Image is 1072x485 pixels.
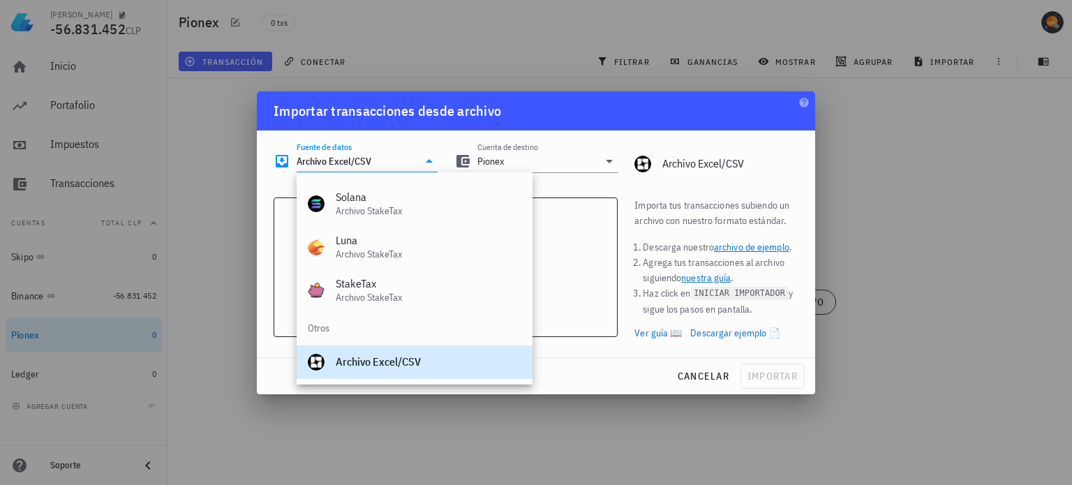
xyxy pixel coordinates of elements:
div: Archivo StakeTax [336,292,521,304]
div: Luna [336,234,521,247]
div: StakeTax [336,277,521,290]
div: Archivo StakeTax [336,205,521,217]
div: Otros [297,312,533,345]
label: Cuenta de destino [477,142,538,152]
div: Archivo Excel/CSV [662,157,798,170]
div: Archivo StakeTax [336,248,521,260]
a: nuestra guía [681,271,731,284]
span: cancelar [677,370,729,382]
a: archivo de ejemplo [714,241,789,253]
span: iniciar importador [285,261,606,274]
a: Ver guía 📖 [634,325,682,341]
button: iniciar importador [274,197,618,337]
input: Seleccionar una fuente de datos [297,150,418,172]
div: Archivo Excel/CSV [336,355,521,368]
label: Fuente de datos [297,142,352,152]
li: Agrega tus transacciones al archivo siguiendo . [643,255,798,285]
li: Descarga nuestro . [643,239,798,255]
button: cancelar [671,364,735,389]
div: Importar transacciones desde archivo [274,100,501,122]
p: Importa tus transacciones subiendo un archivo con nuestro formato estándar. [634,197,798,228]
li: Haz click en y sigue los pasos en pantalla. [643,285,798,317]
div: Solana [336,191,521,204]
code: INICIAR IMPORTADOR [691,287,789,300]
a: Descargar ejemplo 📄 [690,325,780,341]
